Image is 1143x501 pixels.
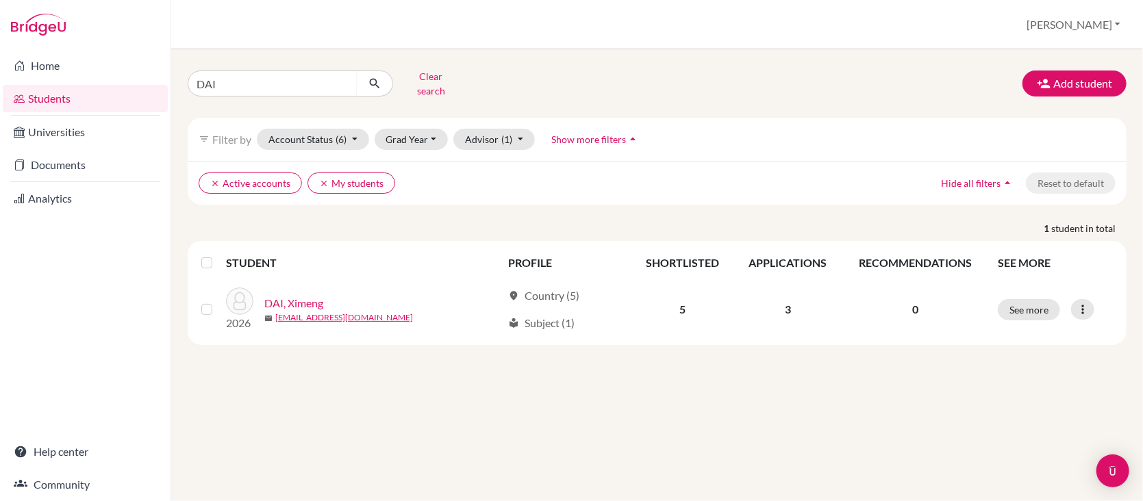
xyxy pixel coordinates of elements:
[540,129,652,150] button: Show more filtersarrow_drop_up
[1022,70,1127,97] button: Add student
[226,287,253,315] img: DAI, Ximeng
[3,471,168,498] a: Community
[3,151,168,179] a: Documents
[257,129,369,150] button: Account Status(6)
[508,287,579,304] div: Country (5)
[734,279,842,339] td: 3
[508,315,575,331] div: Subject (1)
[501,133,512,145] span: (1)
[990,246,1121,279] th: SEE MORE
[850,301,981,318] p: 0
[375,129,449,150] button: Grad Year
[3,185,168,212] a: Analytics
[500,246,631,279] th: PROFILE
[1051,221,1127,235] span: student in total
[631,246,734,279] th: SHORTLISTED
[1026,172,1116,194] button: Reset to default
[336,133,347,145] span: (6)
[3,52,168,79] a: Home
[226,246,500,279] th: STUDENT
[212,133,251,146] span: Filter by
[552,133,627,145] span: Show more filters
[264,314,273,322] span: mail
[508,318,519,329] span: local_library
[1096,454,1129,487] div: Open Intercom Messenger
[508,290,519,301] span: location_on
[11,14,66,36] img: Bridge-U
[453,129,535,150] button: Advisor(1)
[734,246,842,279] th: APPLICATIONS
[199,172,302,194] button: clearActive accounts
[307,172,395,194] button: clearMy students
[929,172,1026,194] button: Hide all filtersarrow_drop_up
[393,66,469,101] button: Clear search
[210,179,220,188] i: clear
[1044,221,1051,235] strong: 1
[264,295,323,311] a: DAI, Ximeng
[842,246,990,279] th: RECOMMENDATIONS
[319,179,329,188] i: clear
[275,311,413,324] a: [EMAIL_ADDRESS][DOMAIN_NAME]
[631,279,734,339] td: 5
[3,438,168,465] a: Help center
[1001,176,1014,190] i: arrow_drop_up
[627,132,640,146] i: arrow_drop_up
[199,133,210,144] i: filter_list
[3,85,168,112] a: Students
[188,70,357,97] input: Find student by name...
[998,299,1060,320] button: See more
[1020,12,1127,38] button: [PERSON_NAME]
[3,118,168,146] a: Universities
[941,177,1001,189] span: Hide all filters
[226,315,253,331] p: 2026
